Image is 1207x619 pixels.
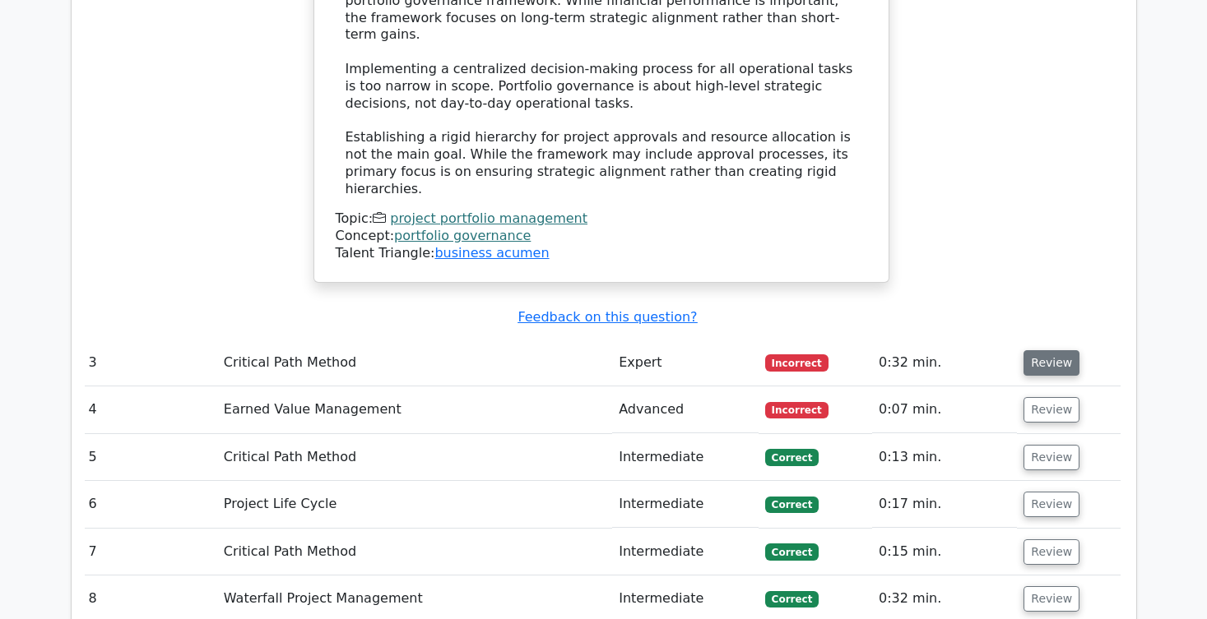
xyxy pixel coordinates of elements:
[1024,445,1079,470] button: Review
[1024,586,1079,612] button: Review
[872,386,1017,433] td: 0:07 min.
[612,481,759,528] td: Intermediate
[394,228,531,243] a: portfolio governance
[1024,539,1079,565] button: Review
[217,434,612,481] td: Critical Path Method
[1024,397,1079,423] button: Review
[765,449,819,465] span: Correct
[612,529,759,575] td: Intermediate
[217,340,612,386] td: Critical Path Method
[1024,350,1079,376] button: Review
[872,529,1017,575] td: 0:15 min.
[872,340,1017,386] td: 0:32 min.
[217,529,612,575] td: Critical Path Method
[336,210,867,228] div: Topic:
[82,340,217,386] td: 3
[872,481,1017,528] td: 0:17 min.
[1024,492,1079,517] button: Review
[390,210,587,226] a: project portfolio management
[217,481,612,528] td: Project Life Cycle
[765,543,819,560] span: Correct
[612,386,759,433] td: Advanced
[872,434,1017,481] td: 0:13 min.
[765,402,829,418] span: Incorrect
[612,434,759,481] td: Intermediate
[82,529,217,575] td: 7
[82,481,217,528] td: 6
[336,228,867,245] div: Concept:
[82,434,217,481] td: 5
[765,354,829,371] span: Incorrect
[336,210,867,261] div: Talent Triangle:
[217,386,612,433] td: Earned Value Management
[82,386,217,433] td: 4
[518,309,697,325] a: Feedback on this question?
[765,497,819,513] span: Correct
[612,340,759,386] td: Expert
[765,591,819,607] span: Correct
[434,245,549,261] a: business acumen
